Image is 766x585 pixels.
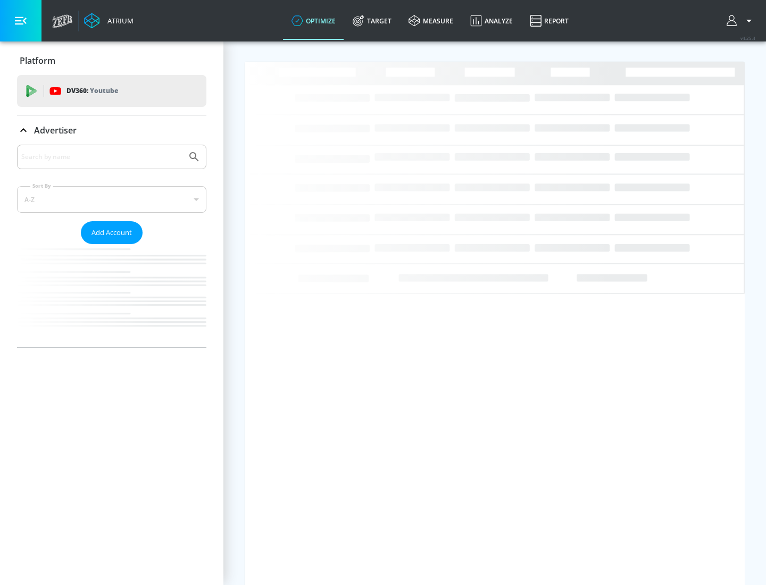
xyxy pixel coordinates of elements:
[84,13,134,29] a: Atrium
[103,16,134,26] div: Atrium
[91,227,132,239] span: Add Account
[30,182,53,189] label: Sort By
[20,55,55,66] p: Platform
[17,75,206,107] div: DV360: Youtube
[17,145,206,347] div: Advertiser
[462,2,521,40] a: Analyze
[344,2,400,40] a: Target
[90,85,118,96] p: Youtube
[66,85,118,97] p: DV360:
[740,35,755,41] span: v 4.25.4
[34,124,77,136] p: Advertiser
[400,2,462,40] a: measure
[17,115,206,145] div: Advertiser
[17,186,206,213] div: A-Z
[521,2,577,40] a: Report
[283,2,344,40] a: optimize
[17,244,206,347] nav: list of Advertiser
[17,46,206,76] div: Platform
[81,221,143,244] button: Add Account
[21,150,182,164] input: Search by name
